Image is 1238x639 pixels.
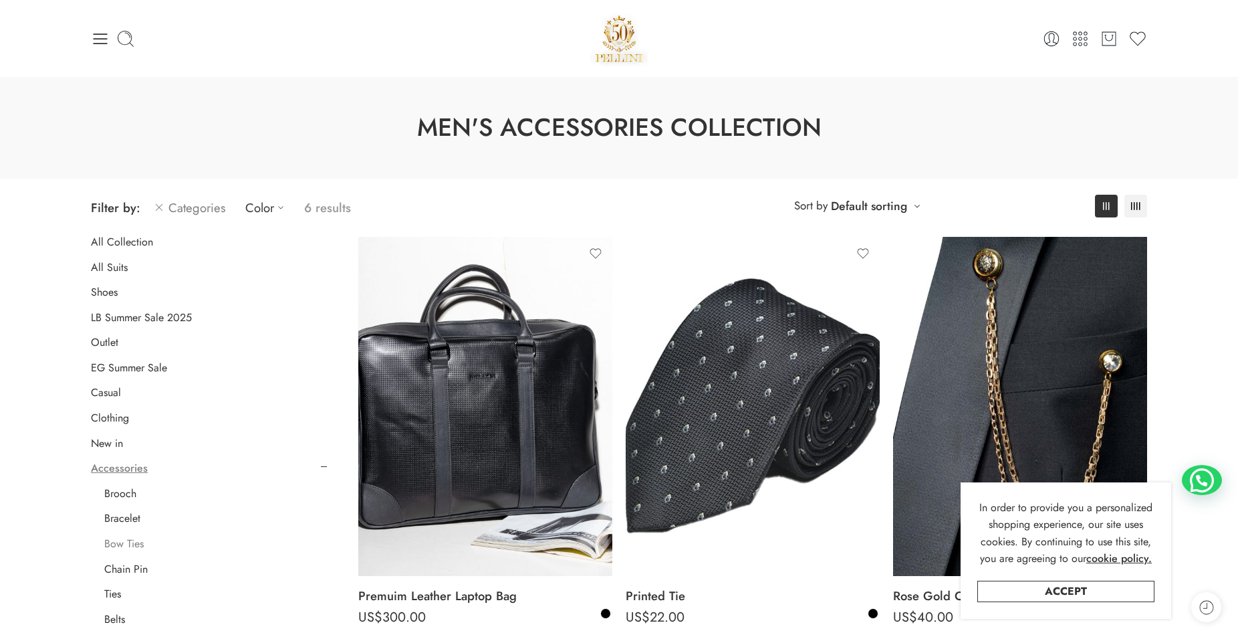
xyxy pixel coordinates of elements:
[977,581,1154,602] a: Accept
[104,487,136,500] a: Brooch
[831,197,907,215] a: Default sorting
[1042,29,1061,48] a: Login / Register
[893,583,1147,610] a: Rose Gold Chain Pin
[91,236,153,249] a: All Collection
[626,608,685,627] bdi: 22.00
[91,311,192,325] a: LB Summer Sale 2025
[91,386,121,399] a: Casual
[626,608,650,627] span: US$
[590,10,648,67] a: Pellini -
[91,462,148,475] a: Accessories
[91,361,167,375] a: EG Summer Sale
[893,608,953,627] bdi: 40.00
[590,10,648,67] img: Pellini
[1100,29,1118,48] a: Cart
[104,587,121,601] a: Ties
[33,110,1205,145] h1: Men's Accessories Collection
[104,563,148,576] a: Chain Pin
[794,195,828,217] span: Sort by
[358,608,426,627] bdi: 300.00
[626,583,880,610] a: Printed Tie
[1086,550,1152,567] a: cookie policy.
[867,608,879,620] a: Black
[91,437,123,450] a: New in
[91,412,129,425] a: Clothing
[1128,29,1147,48] a: Wishlist
[358,583,612,610] a: Premuim Leather Laptop Bag
[91,286,118,299] a: Shoes
[600,608,612,620] a: Black
[91,336,118,349] a: Outlet
[104,537,144,551] a: Bow Ties
[104,512,140,525] a: Bracelet
[154,192,225,223] a: Categories
[91,199,140,217] span: Filter by:
[91,261,128,274] a: All Suits
[979,500,1152,567] span: In order to provide you a personalized shopping experience, our site uses cookies. By continuing ...
[358,608,382,627] span: US$
[893,608,917,627] span: US$
[304,192,351,223] p: 6 results
[245,192,291,223] a: Color
[104,613,125,626] a: Belts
